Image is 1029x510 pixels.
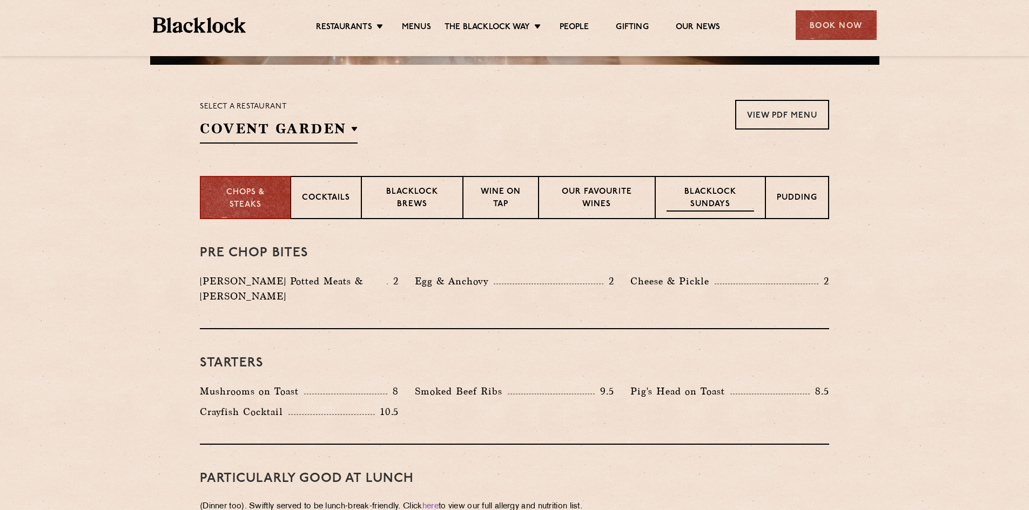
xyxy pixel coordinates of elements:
p: 9.5 [595,384,614,398]
h3: Pre Chop Bites [200,246,829,260]
p: 8.5 [810,384,829,398]
p: 2 [818,274,829,288]
h3: PARTICULARLY GOOD AT LUNCH [200,472,829,486]
a: Restaurants [316,22,372,34]
p: Cheese & Pickle [630,274,715,289]
p: Pig's Head on Toast [630,384,730,399]
p: 10.5 [375,405,399,419]
p: 2 [388,274,399,288]
p: Egg & Anchovy [415,274,494,289]
p: Pudding [777,192,817,206]
p: Cocktails [302,192,350,206]
p: Blacklock Sundays [667,186,754,212]
a: Our News [676,22,721,34]
img: BL_Textured_Logo-footer-cropped.svg [153,17,246,33]
div: Book Now [796,10,877,40]
p: Wine on Tap [474,186,527,212]
p: 8 [387,384,399,398]
a: People [560,22,589,34]
p: Our favourite wines [550,186,643,212]
a: Menus [402,22,431,34]
p: [PERSON_NAME] Potted Meats & [PERSON_NAME] [200,274,387,304]
a: Gifting [616,22,648,34]
p: Mushrooms on Toast [200,384,304,399]
a: View PDF Menu [735,100,829,130]
p: Select a restaurant [200,100,358,114]
a: The Blacklock Way [445,22,530,34]
h2: Covent Garden [200,119,358,144]
h3: Starters [200,356,829,370]
p: Chops & Steaks [212,187,279,211]
p: Blacklock Brews [373,186,452,212]
p: 2 [603,274,614,288]
p: Smoked Beef Ribs [415,384,508,399]
p: Crayfish Cocktail [200,404,288,419]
